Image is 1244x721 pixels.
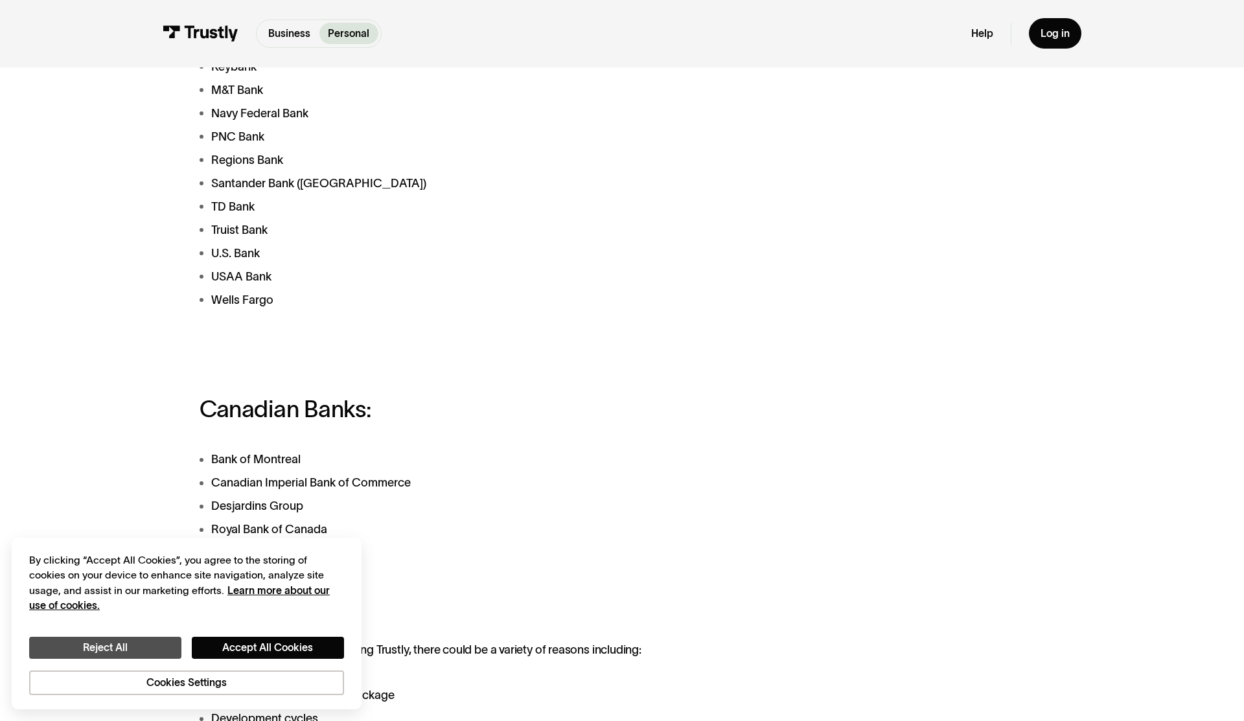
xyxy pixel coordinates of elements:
[1029,18,1081,49] a: Log in
[200,687,744,704] li: Merchant implementation package
[268,26,310,41] p: Business
[200,567,744,585] li: Tangerine
[319,23,378,44] a: Personal
[200,152,744,169] li: Regions Bank
[200,268,744,286] li: USAA Bank
[260,23,319,44] a: Business
[328,26,369,41] p: Personal
[200,198,744,216] li: TD Bank
[1041,27,1070,40] div: Log in
[12,538,362,709] div: Cookie banner
[200,544,744,562] li: Scotiabank
[200,521,744,538] li: Royal Bank of Canada
[200,591,744,608] li: Toronto-Dominion
[29,553,344,695] div: Privacy
[200,451,744,468] li: Bank of Montreal
[200,292,744,309] li: Wells Fargo
[200,498,744,515] li: Desjardins Group
[200,396,744,422] h3: Canadian Banks:
[200,222,744,239] li: Truist Bank
[200,105,744,122] li: Navy Federal Bank
[200,643,744,658] p: If your bank isn't listed when using Trustly, there could be a variety of reasons including:
[29,670,344,695] button: Cookies Settings
[163,25,238,41] img: Trustly Logo
[29,553,344,614] div: By clicking “Accept All Cookies”, you agree to the storing of cookies on your device to enhance s...
[971,27,993,40] a: Help
[200,245,744,262] li: U.S. Bank
[192,637,344,659] button: Accept All Cookies
[200,474,744,492] li: Canadian Imperial Bank of Commerce
[200,128,744,146] li: PNC Bank
[200,175,744,192] li: Santander Bank ([GEOGRAPHIC_DATA])
[200,82,744,99] li: M&T Bank
[29,637,181,659] button: Reject All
